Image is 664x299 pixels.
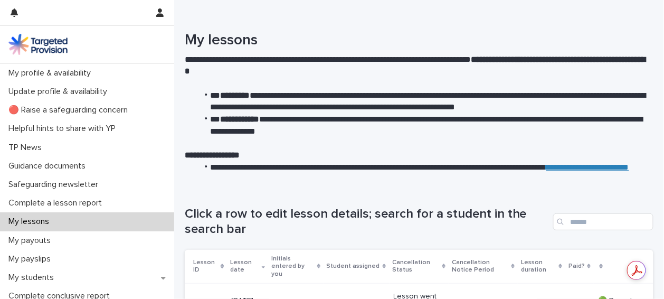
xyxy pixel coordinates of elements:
p: My lessons [4,217,58,227]
p: Complete a lesson report [4,198,110,208]
input: Search [553,213,653,230]
p: Helpful hints to share with YP [4,124,124,134]
p: Paid? [568,260,585,272]
p: Lesson date [231,257,260,276]
p: Safeguarding newsletter [4,180,107,190]
p: Lesson ID [193,257,218,276]
p: Cancellation Status [393,257,440,276]
p: My profile & availability [4,68,99,78]
p: Cancellation Notice Period [452,257,508,276]
p: My payslips [4,254,59,264]
p: Initials entered by you [271,253,314,280]
p: My students [4,273,62,283]
img: M5nRWzHhSzIhMunXDL62 [8,34,68,55]
p: Student assigned [327,260,380,272]
h1: My lessons [185,32,647,50]
p: Guidance documents [4,161,94,171]
h1: Click a row to edit lesson details; search for a student in the search bar [185,207,549,237]
p: 🔴 Raise a safeguarding concern [4,105,136,115]
p: Lesson duration [521,257,556,276]
p: TP News [4,143,50,153]
p: My payouts [4,236,59,246]
p: Update profile & availability [4,87,116,97]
